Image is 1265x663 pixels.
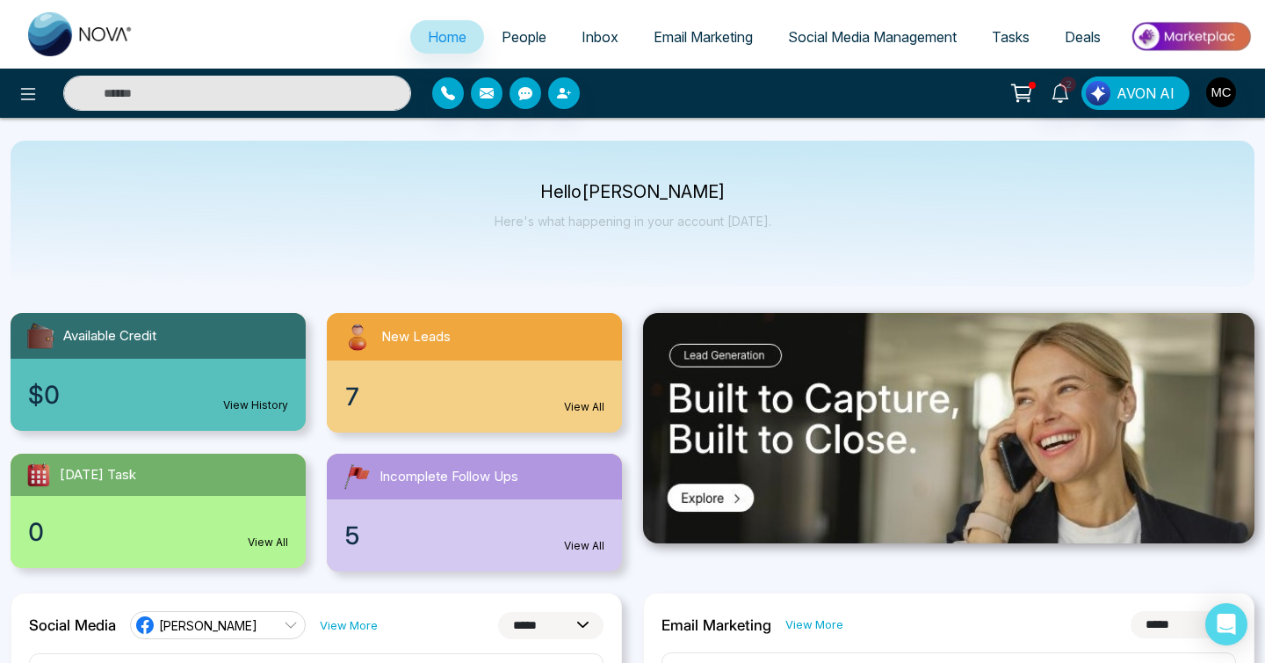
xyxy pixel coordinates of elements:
[1081,76,1189,110] button: AVON AI
[1205,603,1247,645] div: Open Intercom Messenger
[564,538,604,554] a: View All
[28,376,60,413] span: $0
[28,12,134,56] img: Nova CRM Logo
[636,20,770,54] a: Email Marketing
[316,313,632,433] a: New Leads7View All
[992,28,1030,46] span: Tasks
[341,461,372,492] img: followUps.svg
[316,454,632,572] a: Incomplete Follow Ups5View All
[1060,76,1076,92] span: 2
[495,185,771,200] p: Hello [PERSON_NAME]
[502,28,546,46] span: People
[582,28,618,46] span: Inbox
[381,327,451,347] span: New Leads
[770,20,974,54] a: Social Media Management
[28,514,44,550] span: 0
[1065,28,1101,46] span: Deals
[643,313,1254,543] img: .
[564,20,636,54] a: Inbox
[785,616,843,633] a: View More
[29,616,116,634] h2: Social Media
[1206,77,1236,107] img: User Avatar
[1086,81,1110,106] img: Lead Flow
[788,28,957,46] span: Social Media Management
[60,465,136,485] span: [DATE] Task
[1039,76,1081,107] a: 2
[379,467,518,487] span: Incomplete Follow Ups
[428,28,466,46] span: Home
[564,399,604,415] a: View All
[1117,83,1175,104] span: AVON AI
[344,517,360,554] span: 5
[495,214,771,229] p: Here's what happening in your account [DATE].
[1127,17,1254,56] img: Market-place.gif
[223,397,288,413] a: View History
[63,326,156,346] span: Available Credit
[320,617,378,634] a: View More
[654,28,753,46] span: Email Marketing
[661,616,771,634] h2: Email Marketing
[1047,20,1118,54] a: Deals
[410,20,484,54] a: Home
[248,535,288,550] a: View All
[484,20,564,54] a: People
[159,617,257,634] span: [PERSON_NAME]
[25,320,56,352] img: availableCredit.svg
[341,320,374,353] img: newLeads.svg
[344,378,360,415] span: 7
[974,20,1047,54] a: Tasks
[25,461,53,489] img: todayTask.svg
